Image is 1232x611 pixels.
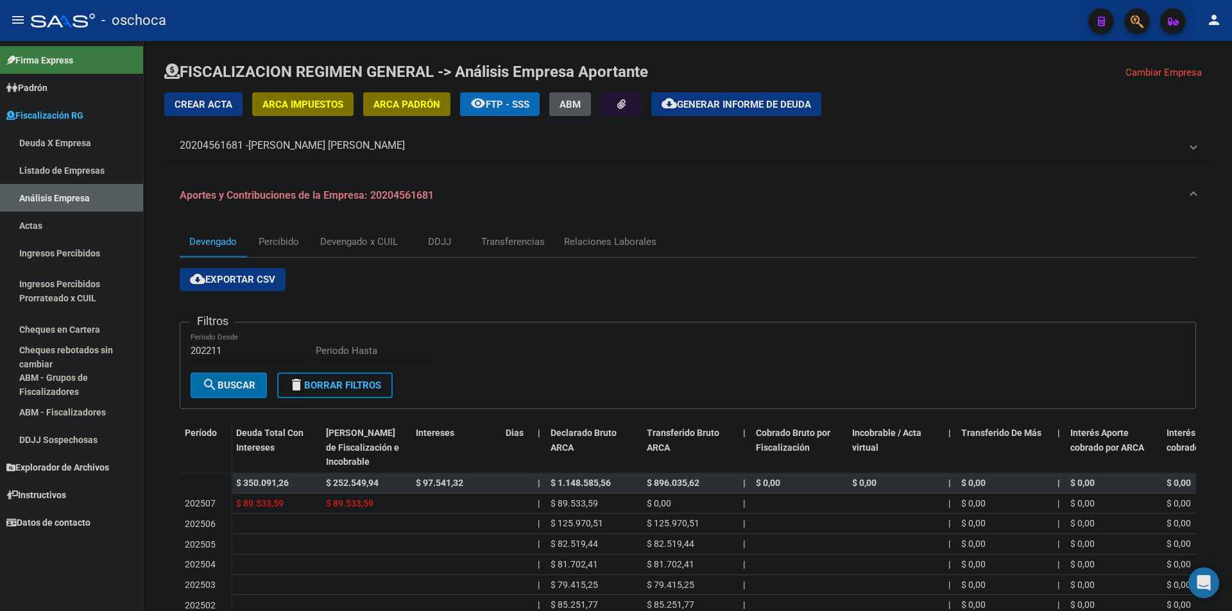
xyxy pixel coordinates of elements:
[185,580,216,590] span: 202503
[202,377,218,392] mat-icon: search
[948,518,950,528] span: |
[460,92,540,116] button: FTP - SSS
[1057,580,1059,590] span: |
[262,99,343,110] span: ARCA Impuestos
[190,271,205,287] mat-icon: cloud_download
[538,559,540,569] span: |
[533,419,545,476] datatable-header-cell: |
[1167,498,1191,508] span: $ 0,00
[481,235,545,249] div: Transferencias
[191,372,267,398] button: Buscar
[948,478,951,488] span: |
[538,539,540,549] span: |
[326,478,379,488] span: $ 252.549,94
[642,419,738,476] datatable-header-cell: Transferido Bruto ARCA
[677,99,811,110] span: Generar informe de deuda
[538,518,540,528] span: |
[231,419,321,476] datatable-header-cell: Deuda Total Con Intereses
[647,428,719,453] span: Transferido Bruto ARCA
[416,478,463,488] span: $ 97.541,32
[738,419,751,476] datatable-header-cell: |
[1070,580,1095,590] span: $ 0,00
[961,580,986,590] span: $ 0,00
[662,96,677,111] mat-icon: cloud_download
[191,312,235,330] h3: Filtros
[560,99,581,110] span: ABM
[164,92,243,116] button: Crear Acta
[647,539,694,549] span: $ 82.519,44
[1167,559,1191,569] span: $ 0,00
[6,108,83,122] span: Fiscalización RG
[1070,559,1095,569] span: $ 0,00
[277,372,393,398] button: Borrar Filtros
[470,96,486,111] mat-icon: remove_red_eye
[948,599,950,610] span: |
[961,428,1041,438] span: Transferido De Más
[321,419,411,476] datatable-header-cell: Deuda Bruta Neto de Fiscalización e Incobrable
[1057,518,1059,528] span: |
[551,539,598,549] span: $ 82.519,44
[185,428,217,438] span: Período
[180,138,1181,153] mat-panel-title: 20204561681 -
[428,235,451,249] div: DDJJ
[551,498,598,508] span: $ 89.533,59
[101,6,166,35] span: - oschoca
[743,498,745,508] span: |
[1057,478,1060,488] span: |
[551,428,617,453] span: Declarado Bruto ARCA
[1070,539,1095,549] span: $ 0,00
[651,92,821,116] button: Generar informe de deuda
[647,559,694,569] span: $ 81.702,41
[185,600,216,610] span: 202502
[647,518,699,528] span: $ 125.970,51
[164,175,1211,216] mat-expansion-panel-header: Aportes y Contribuciones de la Empresa: 20204561681
[751,419,847,476] datatable-header-cell: Cobrado Bruto por Fiscalización
[961,559,986,569] span: $ 0,00
[6,488,66,502] span: Instructivos
[948,498,950,508] span: |
[743,478,746,488] span: |
[961,498,986,508] span: $ 0,00
[743,518,745,528] span: |
[647,478,699,488] span: $ 896.035,62
[248,138,405,153] span: [PERSON_NAME] [PERSON_NAME]
[189,235,237,249] div: Devengado
[373,99,440,110] span: ARCA Padrón
[1057,559,1059,569] span: |
[647,599,694,610] span: $ 85.251,77
[756,478,780,488] span: $ 0,00
[164,62,648,82] h1: FISCALIZACION REGIMEN GENERAL -> Análisis Empresa Aportante
[647,580,694,590] span: $ 79.415,25
[961,518,986,528] span: $ 0,00
[564,235,656,249] div: Relaciones Laborales
[948,428,951,438] span: |
[743,599,745,610] span: |
[1167,580,1191,590] span: $ 0,00
[551,478,611,488] span: $ 1.148.585,56
[185,519,216,529] span: 202506
[1206,12,1222,28] mat-icon: person
[961,599,986,610] span: $ 0,00
[549,92,591,116] button: ABM
[180,189,434,201] span: Aportes y Contribuciones de la Empresa: 20204561681
[6,81,47,95] span: Padrón
[320,235,398,249] div: Devengado x CUIL
[363,92,450,116] button: ARCA Padrón
[202,380,255,391] span: Buscar
[289,377,304,392] mat-icon: delete
[6,460,109,474] span: Explorador de Archivos
[1125,67,1202,78] span: Cambiar Empresa
[1070,428,1144,453] span: Interés Aporte cobrado por ARCA
[948,559,950,569] span: |
[501,419,533,476] datatable-header-cell: Dias
[1167,518,1191,528] span: $ 0,00
[185,559,216,569] span: 202504
[756,428,830,453] span: Cobrado Bruto por Fiscalización
[236,428,304,453] span: Deuda Total Con Intereses
[551,518,603,528] span: $ 125.970,51
[1052,419,1065,476] datatable-header-cell: |
[1057,428,1060,438] span: |
[647,498,671,508] span: $ 0,00
[852,478,877,488] span: $ 0,00
[289,380,381,391] span: Borrar Filtros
